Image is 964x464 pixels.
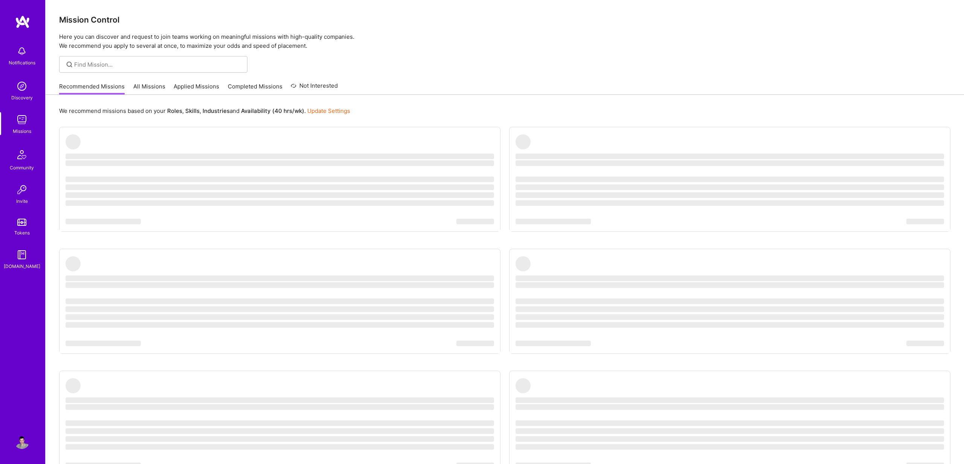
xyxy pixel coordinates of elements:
[14,79,29,94] img: discovery
[14,247,29,262] img: guide book
[59,107,350,115] p: We recommend missions based on your , , and .
[14,182,29,197] img: Invite
[17,219,26,226] img: tokens
[14,434,29,449] img: User Avatar
[307,107,350,114] a: Update Settings
[167,107,182,114] b: Roles
[16,197,28,205] div: Invite
[185,107,200,114] b: Skills
[15,15,30,29] img: logo
[65,60,74,69] i: icon SearchGrey
[59,82,125,95] a: Recommended Missions
[133,82,165,95] a: All Missions
[9,59,35,67] div: Notifications
[59,15,950,24] h3: Mission Control
[59,32,950,50] p: Here you can discover and request to join teams working on meaningful missions with high-quality ...
[203,107,230,114] b: Industries
[74,61,242,68] input: Find Mission...
[13,127,31,135] div: Missions
[14,229,30,237] div: Tokens
[10,164,34,172] div: Community
[174,82,219,95] a: Applied Missions
[13,146,31,164] img: Community
[12,434,31,449] a: User Avatar
[228,82,282,95] a: Completed Missions
[14,112,29,127] img: teamwork
[4,262,40,270] div: [DOMAIN_NAME]
[291,81,338,95] a: Not Interested
[14,44,29,59] img: bell
[11,94,33,102] div: Discovery
[241,107,304,114] b: Availability (40 hrs/wk)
